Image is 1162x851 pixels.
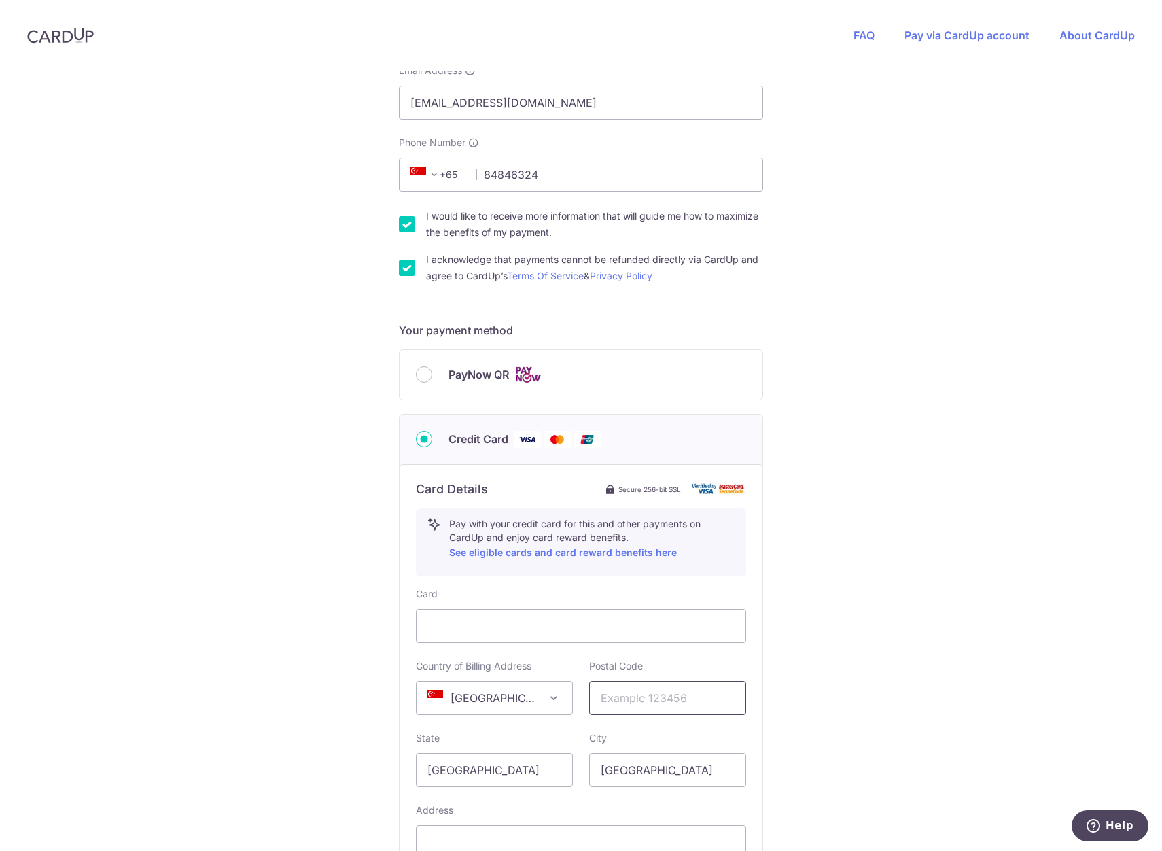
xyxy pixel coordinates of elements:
[416,481,488,498] h6: Card Details
[416,587,438,601] label: Card
[574,431,601,448] img: Union Pay
[406,167,467,183] span: +65
[416,366,746,383] div: PayNow QR Cards logo
[417,682,572,714] span: Singapore
[589,659,643,673] label: Postal Code
[514,366,542,383] img: Cards logo
[544,431,571,448] img: Mastercard
[399,136,465,150] span: Phone Number
[416,659,531,673] label: Country of Billing Address
[514,431,541,448] img: Visa
[589,681,746,715] input: Example 123456
[410,167,442,183] span: +65
[448,431,508,447] span: Credit Card
[416,431,746,448] div: Credit Card Visa Mastercard Union Pay
[426,251,763,284] label: I acknowledge that payments cannot be refunded directly via CardUp and agree to CardUp’s &
[590,270,652,281] a: Privacy Policy
[449,546,677,558] a: See eligible cards and card reward benefits here
[416,681,573,715] span: Singapore
[449,517,735,561] p: Pay with your credit card for this and other payments on CardUp and enjoy card reward benefits.
[416,731,440,745] label: State
[589,731,607,745] label: City
[426,208,763,241] label: I would like to receive more information that will guide me how to maximize the benefits of my pa...
[618,484,681,495] span: Secure 256-bit SSL
[399,322,763,338] h5: Your payment method
[853,29,875,42] a: FAQ
[427,618,735,634] iframe: Secure card payment input frame
[27,27,94,44] img: CardUp
[416,803,453,817] label: Address
[1059,29,1135,42] a: About CardUp
[692,483,746,495] img: card secure
[904,29,1029,42] a: Pay via CardUp account
[507,270,584,281] a: Terms Of Service
[1071,810,1148,844] iframe: Opens a widget where you can find more information
[448,366,509,383] span: PayNow QR
[399,86,763,120] input: Email address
